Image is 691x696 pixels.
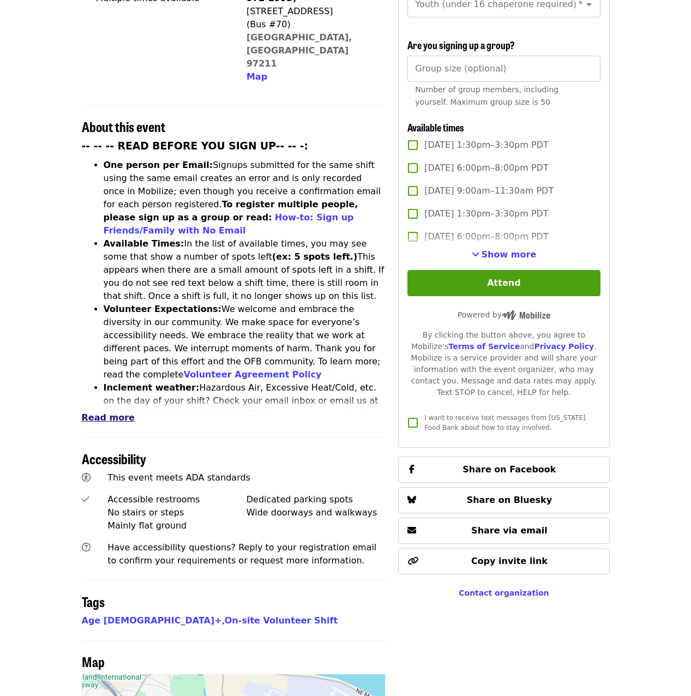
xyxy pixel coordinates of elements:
[534,342,594,351] a: Privacy Policy
[247,32,352,69] a: [GEOGRAPHIC_DATA], [GEOGRAPHIC_DATA] 97211
[247,5,376,18] div: [STREET_ADDRESS]
[107,542,376,566] span: Have accessibility questions? Reply to your registration email to confirm your requirements or re...
[104,382,200,393] strong: Inclement weather:
[82,140,309,152] strong: -- -- -- READ BEFORE YOU SIGN UP-- -- -:
[104,212,354,236] a: How-to: Sign up Friends/Family with No Email
[471,556,548,566] span: Copy invite link
[247,70,267,83] button: Map
[398,487,609,513] button: Share on Bluesky
[82,472,91,483] i: universal-access icon
[107,519,247,532] div: Mainly flat ground
[82,652,105,671] span: Map
[482,249,537,260] span: Show more
[104,199,358,223] strong: To register multiple people, please sign up as a group or read:
[424,414,585,431] span: I want to receive text messages from [US_STATE] Food Bank about how to stay involved.
[82,449,146,468] span: Accessibility
[82,615,222,626] a: Age [DEMOGRAPHIC_DATA]+
[472,248,537,261] button: See more timeslots
[82,592,105,611] span: Tags
[398,457,609,483] button: Share on Facebook
[107,506,247,519] div: No stairs or steps
[107,472,250,483] span: This event meets ADA standards
[272,251,357,262] strong: (ex: 5 spots left.)
[458,310,550,319] span: Powered by
[107,493,247,506] div: Accessible restrooms
[459,589,549,597] a: Contact organization
[424,139,548,152] span: [DATE] 1:30pm–3:30pm PDT
[448,342,520,351] a: Terms of Service
[82,615,225,626] span: ,
[247,71,267,82] span: Map
[82,117,165,136] span: About this event
[424,207,548,220] span: [DATE] 1:30pm–3:30pm PDT
[82,412,135,423] span: Read more
[424,184,554,197] span: [DATE] 9:00am–11:30am PDT
[462,464,556,475] span: Share on Facebook
[104,304,222,314] strong: Volunteer Expectations:
[398,518,609,544] button: Share via email
[407,38,515,52] span: Are you signing up a group?
[247,506,386,519] div: Wide doorways and walkways
[184,369,322,380] a: Volunteer Agreement Policy
[502,310,550,320] img: Powered by Mobilize
[247,18,376,31] div: (Bus #70)
[398,548,609,574] button: Copy invite link
[247,493,386,506] div: Dedicated parking spots
[471,525,548,536] span: Share via email
[104,381,386,447] li: Hazardous Air, Excessive Heat/Cold, etc. on the day of your shift? Check your email inbox or emai...
[82,494,89,505] i: check icon
[415,85,558,106] span: Number of group members, including yourself. Maximum group size is 50
[82,411,135,424] button: Read more
[104,159,386,237] li: Signups submitted for the same shift using the same email creates an error and is only recorded o...
[407,270,600,296] button: Attend
[424,230,548,243] span: [DATE] 6:00pm–8:00pm PDT
[104,160,213,170] strong: One person per Email:
[424,161,548,175] span: [DATE] 6:00pm–8:00pm PDT
[225,615,338,626] a: On-site Volunteer Shift
[104,238,184,249] strong: Available Times:
[407,56,600,82] input: [object Object]
[82,542,91,553] i: question-circle icon
[407,120,464,134] span: Available times
[104,303,386,381] li: We welcome and embrace the diversity in our community. We make space for everyone’s accessibility...
[467,495,552,505] span: Share on Bluesky
[407,329,600,398] div: By clicking the button above, you agree to Mobilize's and . Mobilize is a service provider and wi...
[104,237,386,303] li: In the list of available times, you may see some that show a number of spots left This appears wh...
